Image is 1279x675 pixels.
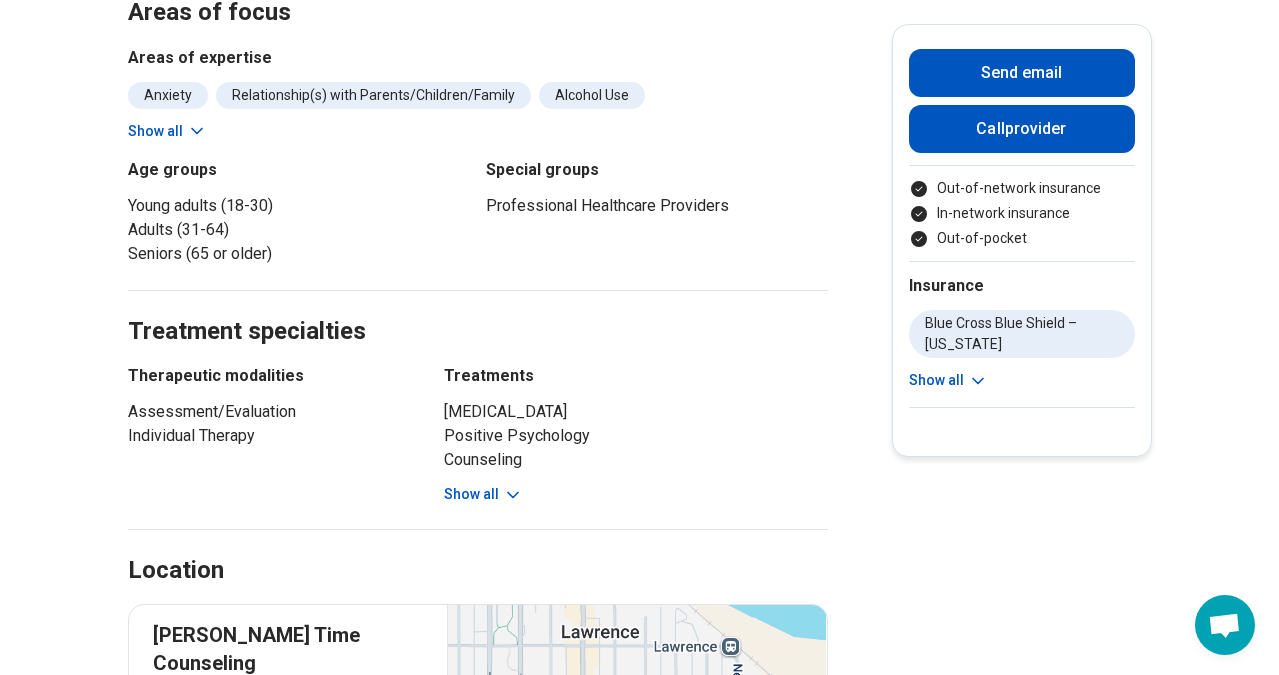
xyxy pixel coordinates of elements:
button: Show all [909,370,988,391]
li: Adults (31-64) [128,218,470,242]
li: Out-of-pocket [909,228,1135,249]
li: Blue Cross Blue Shield – [US_STATE] [909,310,1135,358]
li: Young adults (18-30) [128,194,470,218]
h3: Age groups [128,158,470,182]
button: Show all [444,484,523,505]
li: Out-of-network insurance [909,178,1135,199]
li: In-network insurance [909,203,1135,224]
h3: Special groups [486,158,828,182]
li: Positive Psychology [444,424,828,448]
li: Alcohol Use [539,82,645,109]
li: Counseling [444,448,828,472]
h3: Areas of expertise [128,46,828,70]
div: Open chat [1195,595,1255,655]
button: Send email [909,49,1135,97]
li: [MEDICAL_DATA] [444,400,828,424]
h2: Treatment specialties [128,267,828,349]
ul: Payment options [909,178,1135,249]
button: Callprovider [909,105,1135,153]
h2: Location [128,554,224,588]
li: Professional Healthcare Providers [486,194,828,218]
li: Seniors (65 or older) [128,242,470,266]
h3: Therapeutic modalities [128,364,408,388]
li: Assessment/Evaluation [128,400,408,424]
li: Anxiety [128,82,208,109]
li: Individual Therapy [128,424,408,448]
button: Show all [128,121,207,142]
h3: Treatments [444,364,828,388]
h2: Insurance [909,274,1135,298]
li: Relationship(s) with Parents/Children/Family [216,82,531,109]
